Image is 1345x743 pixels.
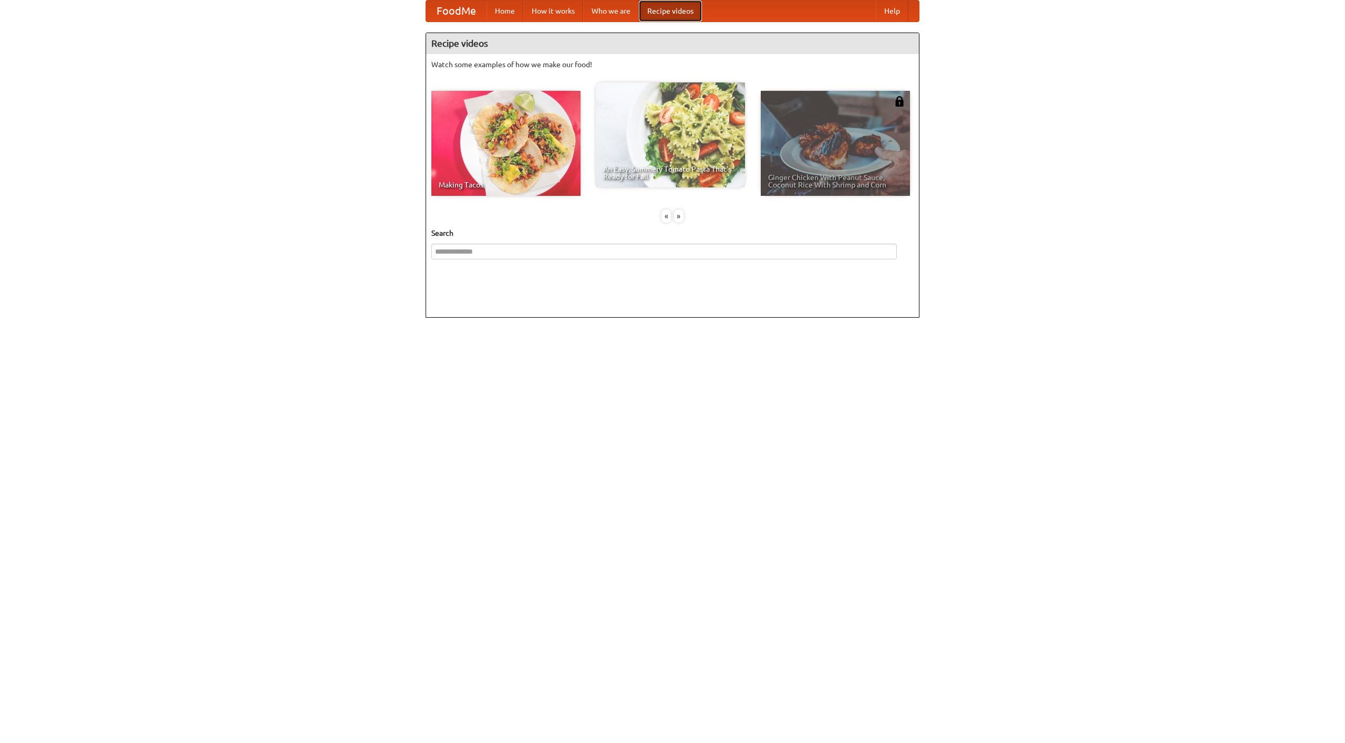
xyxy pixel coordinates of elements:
div: « [661,210,671,223]
div: » [674,210,684,223]
span: Making Tacos [439,181,573,189]
a: Recipe videos [639,1,702,22]
a: How it works [523,1,583,22]
a: Help [876,1,908,22]
a: FoodMe [426,1,487,22]
a: An Easy, Summery Tomato Pasta That's Ready for Fall [596,82,745,187]
a: Who we are [583,1,639,22]
h4: Recipe videos [426,33,919,54]
a: Home [487,1,523,22]
p: Watch some examples of how we make our food! [431,59,914,70]
img: 483408.png [894,96,905,107]
span: An Easy, Summery Tomato Pasta That's Ready for Fall [603,165,738,180]
a: Making Tacos [431,91,581,196]
h5: Search [431,228,914,238]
